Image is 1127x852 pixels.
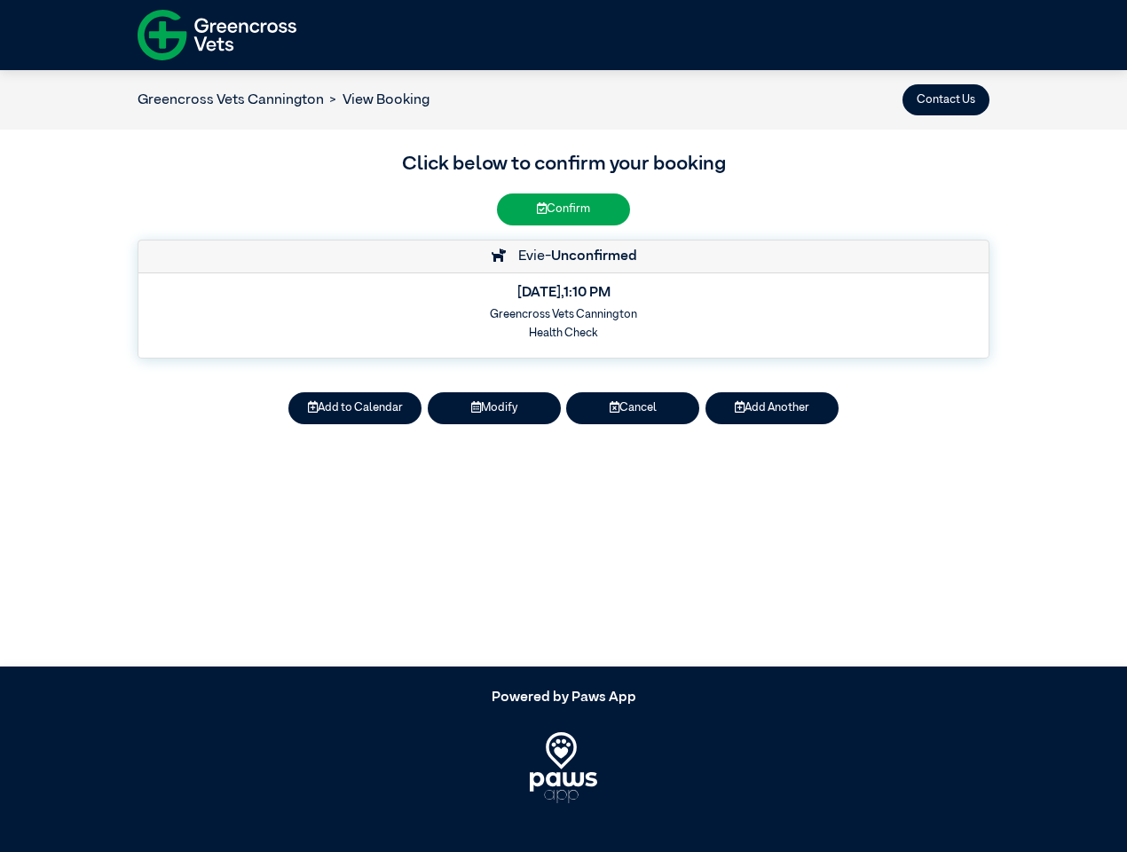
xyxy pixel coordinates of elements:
span: - [545,249,637,264]
button: Add to Calendar [288,392,422,423]
nav: breadcrumb [138,90,430,111]
img: PawsApp [530,732,598,803]
h3: Click below to confirm your booking [138,150,989,180]
h6: Health Check [150,327,977,340]
span: Evie [509,249,545,264]
a: Greencross Vets Cannington [138,93,324,107]
strong: Unconfirmed [551,249,637,264]
h6: Greencross Vets Cannington [150,308,977,321]
button: Cancel [566,392,699,423]
li: View Booking [324,90,430,111]
h5: Powered by Paws App [138,690,989,706]
button: Modify [428,392,561,423]
img: f-logo [138,4,296,66]
button: Confirm [497,193,630,225]
button: Contact Us [902,84,989,115]
button: Add Another [705,392,839,423]
h5: [DATE] , 1:10 PM [150,285,977,302]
